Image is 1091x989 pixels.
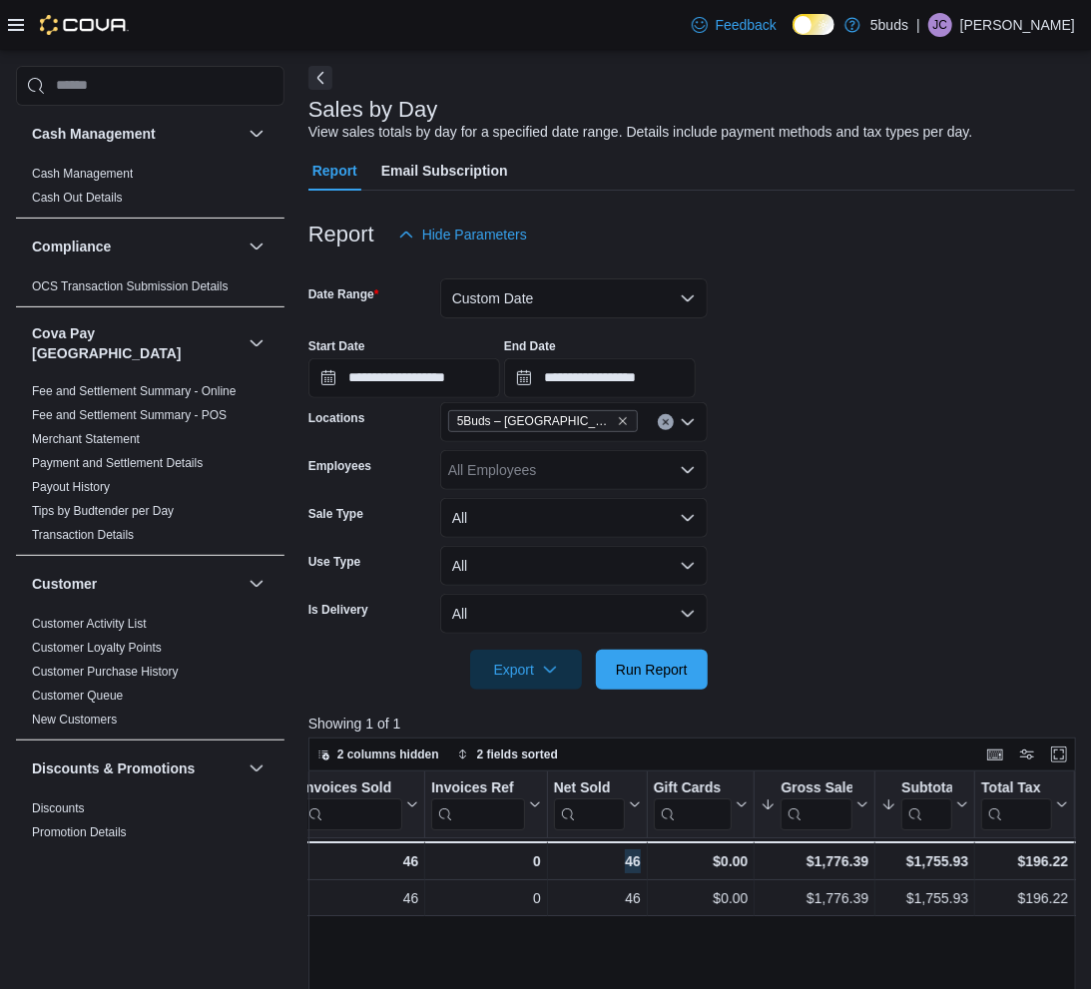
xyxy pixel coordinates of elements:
label: End Date [504,338,556,354]
button: Display options [1015,742,1039,766]
h3: Cova Pay [GEOGRAPHIC_DATA] [32,323,241,363]
a: OCS Transaction Submission Details [32,279,229,293]
a: Promotion Details [32,825,127,839]
label: Use Type [308,554,360,570]
a: Cash Management [32,167,133,181]
div: $0.00 [653,849,748,873]
span: Payment and Settlement Details [32,455,203,471]
label: Date Range [308,286,379,302]
h3: Customer [32,574,97,594]
button: Discounts & Promotions [245,756,269,780]
div: Invoices Sold [301,778,402,829]
a: Fee and Settlement Summary - POS [32,408,227,422]
div: $196.22 [981,849,1068,873]
a: Payout History [32,480,110,494]
span: Customer Purchase History [32,664,179,680]
a: Customer Loyalty Points [32,641,162,655]
button: 2 columns hidden [309,742,447,766]
a: Feedback [684,5,785,45]
a: Merchant Statement [32,432,140,446]
span: Payout History [32,479,110,495]
p: 5buds [870,13,908,37]
span: 2 fields sorted [477,746,558,762]
button: Remove 5Buds – North Battleford from selection in this group [617,415,629,427]
div: $1,776.39 [761,886,868,910]
div: 0 [431,849,540,873]
h3: Compliance [32,237,111,256]
div: Subtotal [901,778,952,829]
a: Tips by Budtender per Day [32,504,174,518]
span: OCS Transaction Submission Details [32,278,229,294]
a: Customer Activity List [32,617,147,631]
a: New Customers [32,713,117,727]
button: Invoices Sold [301,778,418,829]
span: Fee and Settlement Summary - Online [32,383,237,399]
label: Locations [308,410,365,426]
a: Cash Out Details [32,191,123,205]
a: Customer Purchase History [32,665,179,679]
div: $0.00 [654,886,749,910]
p: | [916,13,920,37]
label: Employees [308,458,371,474]
span: Report [312,151,357,191]
input: Press the down key to open a popover containing a calendar. [504,358,696,398]
div: $1,755.93 [881,886,968,910]
p: Showing 1 of 1 [308,714,1084,734]
span: Export [482,650,570,690]
button: Next [308,66,332,90]
span: Dark Mode [793,35,794,36]
button: Cova Pay [GEOGRAPHIC_DATA] [245,331,269,355]
div: Jacob Calder [928,13,952,37]
span: 5Buds – North Battleford [448,410,638,432]
div: 46 [554,886,641,910]
button: 2 fields sorted [449,742,566,766]
button: All [440,498,708,538]
button: Compliance [32,237,241,256]
div: $196.22 [981,886,1068,910]
div: $1,776.39 [761,849,868,873]
div: Cash Management [16,162,284,218]
button: Export [470,650,582,690]
button: Compliance [245,235,269,258]
span: JC [933,13,948,37]
h3: Sales by Day [308,98,438,122]
div: Invoices Sold [301,778,402,797]
h3: Discounts & Promotions [32,758,195,778]
div: 46 [301,886,418,910]
span: Customer Queue [32,688,123,704]
div: Invoices Ref [431,778,524,797]
button: Customer [32,574,241,594]
input: Dark Mode [793,14,834,35]
div: Gross Sales [781,778,852,829]
span: 2 columns hidden [337,746,439,762]
div: Gift Cards [653,778,732,797]
div: 46 [553,849,640,873]
a: Fee and Settlement Summary - Online [32,384,237,398]
button: Custom Date [440,278,708,318]
span: New Customers [32,712,117,728]
button: Invoices Ref [431,778,540,829]
span: Fee and Settlement Summary - POS [32,407,227,423]
button: Open list of options [680,414,696,430]
span: Hide Parameters [422,225,527,245]
p: [PERSON_NAME] [960,13,1075,37]
div: Invoices Ref [431,778,524,829]
div: Total Tax [981,778,1052,797]
button: Gross Sales [761,778,868,829]
button: Hide Parameters [390,215,535,254]
span: Run Report [616,660,688,680]
a: Customer Queue [32,689,123,703]
div: Customer [16,612,284,740]
span: Discounts [32,800,85,816]
div: Gross Sales [781,778,852,797]
span: 5Buds – [GEOGRAPHIC_DATA] [457,411,613,431]
div: Net Sold [553,778,624,797]
span: Customer Activity List [32,616,147,632]
div: Net Sold [553,778,624,829]
span: Email Subscription [381,151,508,191]
button: Cash Management [245,122,269,146]
label: Sale Type [308,506,363,522]
span: Promotion Details [32,824,127,840]
img: Cova [40,15,129,35]
button: Keyboard shortcuts [983,742,1007,766]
